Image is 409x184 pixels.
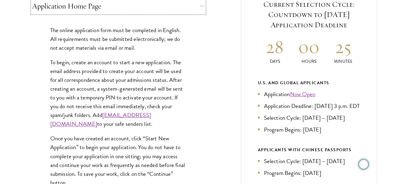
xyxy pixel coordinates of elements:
a: Now Open [290,90,315,99]
li: Selection Cycle: [DATE] – [DATE] [258,157,360,166]
p: Minutes [326,58,360,65]
h2: 00 [292,35,326,58]
div: U.S. and Global Applicants [258,79,360,87]
li: Program Begins: [DATE] [258,125,360,134]
p: Hours [292,58,326,65]
li: Program Begins: [DATE] [258,169,360,177]
h2: 28 [258,35,292,58]
div: APPLICANTS WITH CHINESE PASSPORTS [258,146,360,154]
li: Selection Cycle: [DATE] – [DATE] [258,113,360,122]
p: To begin, create an account to start a new application. The email address provided to create your... [50,58,186,129]
a: [EMAIL_ADDRESS][DOMAIN_NAME] [50,111,151,128]
p: The online application form must be completed in English. All requirements must be submitted elec... [50,26,186,52]
li: Application Deadline: [DATE] 3 p.m. EDT [258,102,360,110]
p: Days [258,58,292,65]
li: Application [258,90,360,99]
h2: 25 [326,35,360,58]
